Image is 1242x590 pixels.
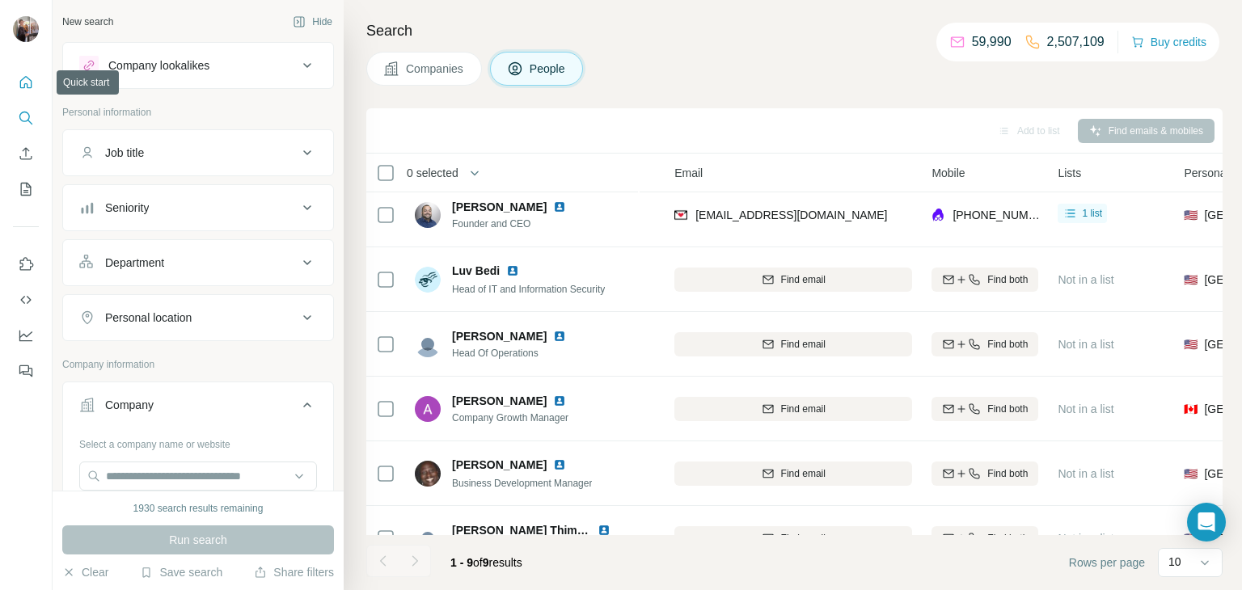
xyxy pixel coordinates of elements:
img: LinkedIn logo [598,524,610,537]
div: 1930 search results remaining [133,501,264,516]
img: Avatar [415,461,441,487]
img: LinkedIn logo [553,394,566,407]
p: Personal information [62,105,334,120]
button: Find both [931,397,1038,421]
span: [PERSON_NAME] [452,457,547,473]
div: Personal location [105,310,192,326]
span: [PERSON_NAME] Thimmapuram [452,524,628,537]
button: Hide [281,10,344,34]
span: Not in a list [1058,402,1113,415]
span: Find both [987,402,1028,416]
img: Avatar [13,16,39,42]
span: Company Growth Manager [452,411,585,425]
div: Company lookalikes [108,57,209,74]
span: Mobile [931,165,965,181]
img: LinkedIn logo [553,200,566,213]
span: [PERSON_NAME] [452,393,547,409]
h4: Search [366,19,1223,42]
span: Find email [781,531,826,546]
div: Department [105,255,164,271]
span: Founder and CEO [452,217,585,231]
img: provider findymail logo [674,207,687,223]
span: Lists [1058,165,1081,181]
button: Share filters [254,564,334,580]
span: Find both [987,272,1028,287]
span: results [450,556,522,569]
span: 🇺🇸 [1184,466,1198,482]
span: Find both [987,337,1028,352]
button: Find both [931,332,1038,356]
span: 1 - 9 [450,556,473,569]
button: Seniority [63,188,333,227]
span: Rows per page [1069,554,1145,571]
img: Avatar [415,525,441,551]
span: Find email [781,272,826,287]
span: Find both [987,466,1028,481]
button: My lists [13,175,39,204]
button: Job title [63,133,333,172]
span: 🇨🇦 [1184,401,1198,417]
button: Department [63,243,333,282]
button: Company lookalikes [63,46,333,85]
button: Find email [674,526,912,550]
div: Open Intercom Messenger [1187,503,1226,542]
button: Buy credits [1131,31,1206,53]
div: New search [62,15,113,29]
span: [PERSON_NAME] [452,199,547,215]
button: Clear [62,564,108,580]
button: Use Surfe API [13,285,39,314]
div: Select a company name or website [79,431,317,452]
p: Company information [62,357,334,372]
p: 59,990 [972,32,1012,52]
img: Avatar [415,267,441,293]
span: 🇺🇸 [1184,530,1198,546]
span: Find email [781,466,826,481]
span: of [473,556,483,569]
span: 🇺🇸 [1184,336,1198,352]
img: LinkedIn logo [553,330,566,343]
span: Not in a list [1058,532,1113,545]
img: Avatar [415,202,441,228]
span: Head of IT and Information Security [452,284,605,295]
div: Company [105,397,154,413]
span: [EMAIL_ADDRESS][DOMAIN_NAME] [695,209,887,221]
button: Find both [931,461,1038,486]
button: Find both [931,268,1038,292]
p: 2,507,109 [1047,32,1105,52]
span: 1 list [1082,206,1102,221]
img: LinkedIn logo [506,264,519,277]
button: Personal location [63,298,333,337]
span: 🇺🇸 [1184,272,1198,288]
span: Find both [987,531,1028,546]
button: Quick start [13,68,39,97]
div: Seniority [105,200,149,216]
button: Save search [140,564,222,580]
button: Feedback [13,356,39,386]
span: Business Development Manager [452,478,592,489]
span: Email [674,165,703,181]
span: Head Of Operations [452,346,585,360]
button: Find email [674,461,912,486]
button: Use Surfe on LinkedIn [13,250,39,279]
span: 9 [483,556,489,569]
button: Find both [931,526,1038,550]
span: 0 selected [407,165,458,181]
span: [PHONE_NUMBER] [953,209,1054,221]
button: Find email [674,332,912,356]
span: Find email [781,337,826,352]
div: Job title [105,145,144,161]
button: Dashboard [13,321,39,350]
button: Enrich CSV [13,139,39,168]
span: Not in a list [1058,338,1113,351]
button: Find email [674,397,912,421]
span: Luv Bedi [452,263,500,279]
span: People [530,61,567,77]
span: Find email [781,402,826,416]
span: Companies [406,61,465,77]
button: Company [63,386,333,431]
img: Avatar [415,331,441,357]
img: Avatar [415,396,441,422]
button: Find email [674,268,912,292]
span: Not in a list [1058,273,1113,286]
img: provider lusha logo [931,207,944,223]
